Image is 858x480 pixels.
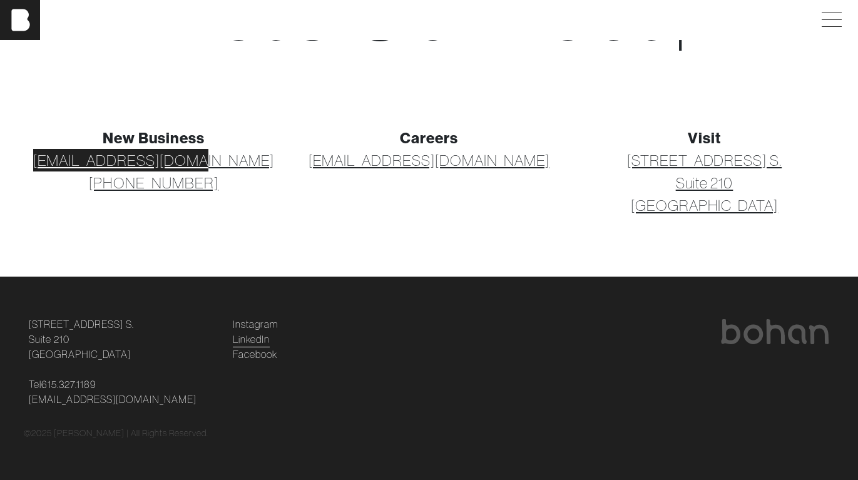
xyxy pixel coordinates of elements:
div: © 2025 [24,427,835,440]
div: Careers [299,126,559,149]
a: 615.327.1189 [41,377,96,392]
p: [PERSON_NAME] | All Rights Reserved. [54,427,208,440]
a: [STREET_ADDRESS] S.Suite 210[GEOGRAPHIC_DATA] [627,149,782,217]
a: [EMAIL_ADDRESS][DOMAIN_NAME] [33,149,275,171]
div: New Business [24,126,284,149]
a: [EMAIL_ADDRESS][DOMAIN_NAME] [309,149,550,171]
img: bohan logo [720,319,830,344]
a: [STREET_ADDRESS] S.Suite 210[GEOGRAPHIC_DATA] [29,317,134,362]
a: [EMAIL_ADDRESS][DOMAIN_NAME] [29,392,197,407]
a: Facebook [233,347,277,362]
a: [PHONE_NUMBER] [89,171,218,194]
a: Instagram [233,317,278,332]
a: LinkedIn [233,332,270,347]
div: Visit [575,126,835,149]
p: Tel [29,377,218,407]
